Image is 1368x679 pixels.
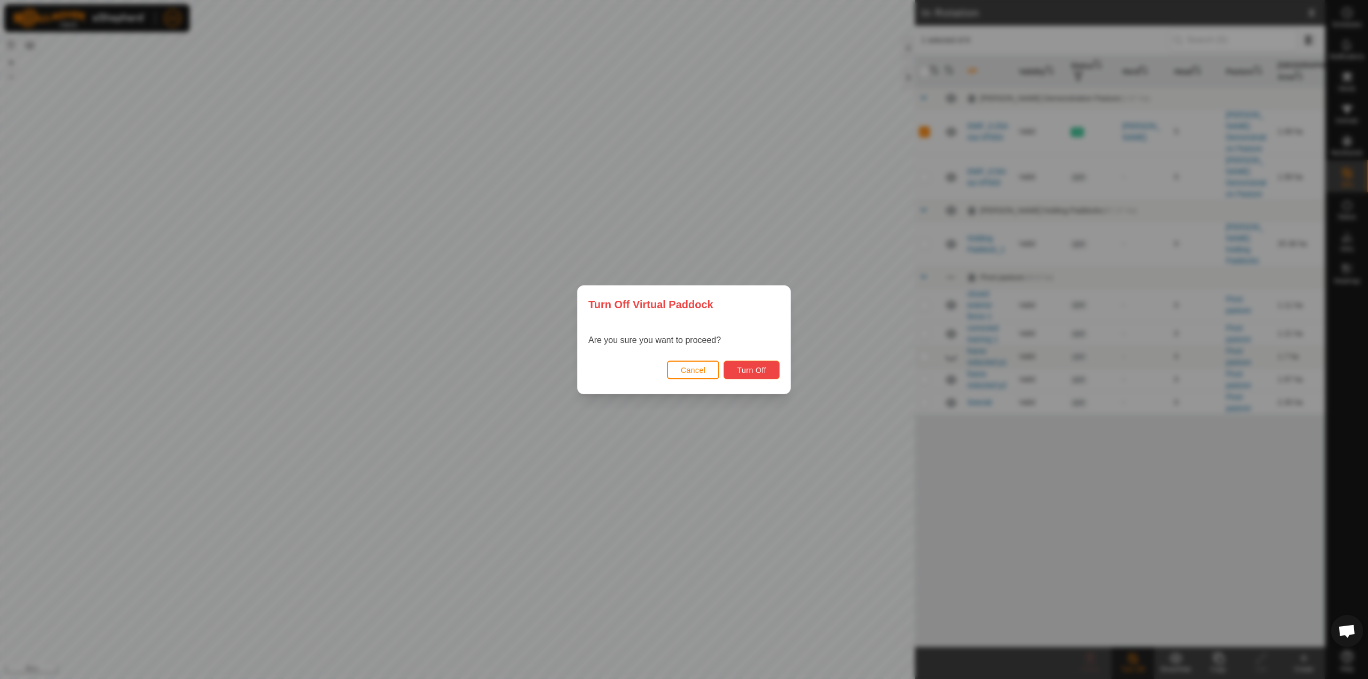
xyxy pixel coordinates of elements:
p: Are you sure you want to proceed? [588,334,721,347]
button: Turn Off [724,361,780,379]
span: Cancel [681,366,706,374]
button: Cancel [667,361,720,379]
div: Open chat [1331,615,1363,647]
span: Turn Off [737,366,766,374]
span: Turn Off Virtual Paddock [588,296,713,313]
